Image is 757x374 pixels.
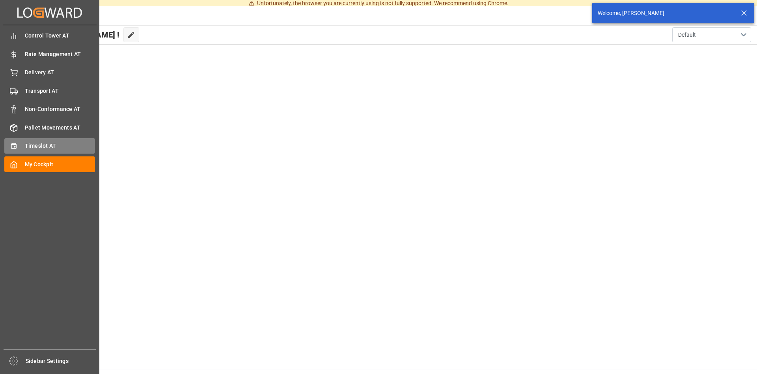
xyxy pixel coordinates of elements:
a: Pallet Movements AT [4,120,95,135]
button: open menu [672,27,751,42]
span: Delivery AT [25,68,95,77]
a: My Cockpit [4,156,95,172]
span: Hello [PERSON_NAME] ! [33,27,119,42]
a: Timeslot AT [4,138,95,154]
span: Rate Management AT [25,50,95,58]
span: Pallet Movements AT [25,124,95,132]
a: Delivery AT [4,65,95,80]
span: Transport AT [25,87,95,95]
span: My Cockpit [25,160,95,169]
span: Non-Conformance AT [25,105,95,113]
span: Default [678,31,696,39]
div: Welcome, [PERSON_NAME] [598,9,733,17]
span: Control Tower AT [25,32,95,40]
a: Rate Management AT [4,46,95,62]
a: Transport AT [4,83,95,98]
span: Sidebar Settings [26,357,96,365]
a: Non-Conformance AT [4,101,95,117]
span: Timeslot AT [25,142,95,150]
